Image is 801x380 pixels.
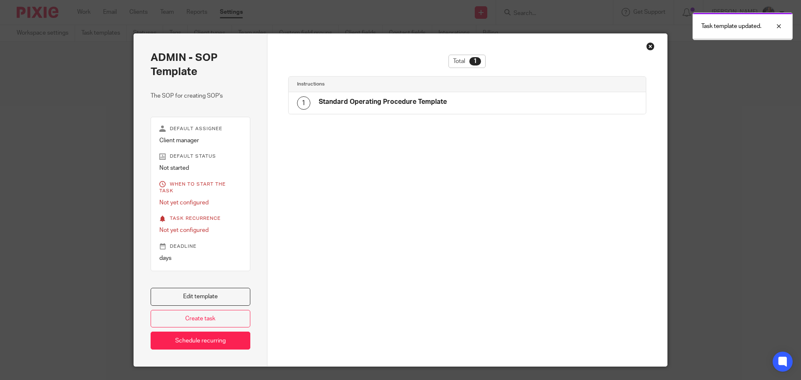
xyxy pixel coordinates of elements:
[448,55,486,68] div: Total
[159,181,242,194] p: When to start the task
[469,57,481,65] div: 1
[151,310,250,328] a: Create task
[151,50,250,79] h2: ADMIN - SOP Template
[701,22,761,30] p: Task template updated.
[159,126,242,132] p: Default assignee
[297,96,310,110] div: 1
[159,153,242,160] p: Default status
[151,288,250,306] a: Edit template
[159,164,242,172] p: Not started
[159,215,242,222] p: Task recurrence
[159,254,242,262] p: days
[319,98,447,106] h4: Standard Operating Procedure Template
[159,226,242,234] p: Not yet configured
[646,42,655,50] div: Close this dialog window
[159,243,242,250] p: Deadline
[151,332,250,350] a: Schedule recurring
[151,92,250,100] p: The SOP for creating SOP's
[159,199,242,207] p: Not yet configured
[297,81,467,88] h4: Instructions
[159,136,242,145] p: Client manager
